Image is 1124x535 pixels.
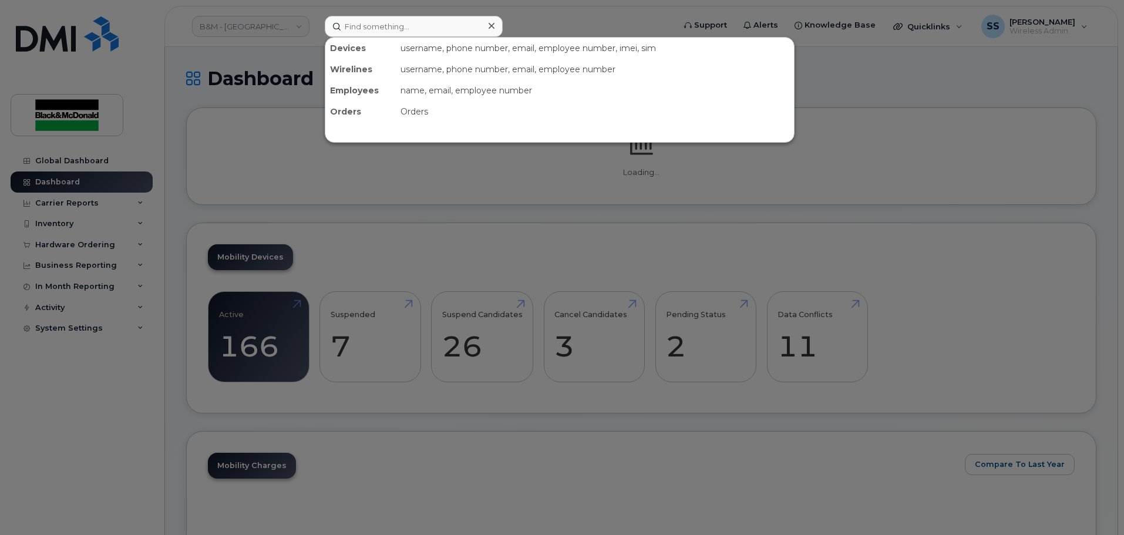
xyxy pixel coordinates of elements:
[325,59,396,80] div: Wirelines
[325,80,396,101] div: Employees
[396,59,794,80] div: username, phone number, email, employee number
[396,38,794,59] div: username, phone number, email, employee number, imei, sim
[396,80,794,101] div: name, email, employee number
[396,101,794,122] div: Orders
[325,101,396,122] div: Orders
[325,38,396,59] div: Devices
